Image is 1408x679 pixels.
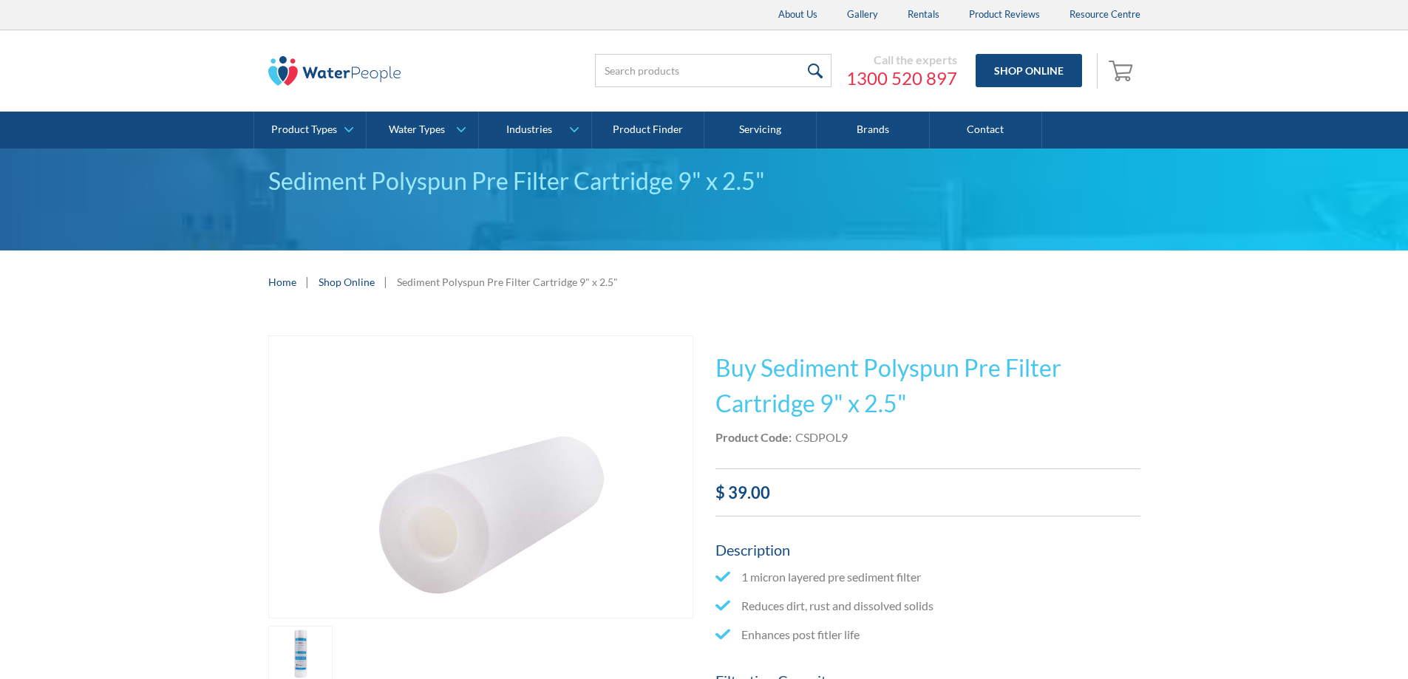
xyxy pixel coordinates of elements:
[715,626,1140,644] li: Enhances post fitler life
[506,123,552,136] div: Industries
[715,539,1140,561] h5: Description
[704,112,817,149] a: Servicing
[715,568,1140,586] li: 1 micron layered pre sediment filter
[817,112,929,149] a: Brands
[976,54,1082,87] a: Shop Online
[268,335,693,619] a: open lightbox
[930,112,1042,149] a: Contact
[715,480,1140,505] div: $ 39.00
[254,112,366,149] a: Product Types
[269,336,693,618] img: Sediment Polyspun Pre Filter Cartridge 9" x 2.5"
[715,350,1140,421] h1: Buy Sediment Polyspun Pre Filter Cartridge 9" x 2.5"
[271,123,337,136] div: Product Types
[715,430,792,444] strong: Product Code:
[846,52,957,67] div: Call the experts
[367,112,478,149] a: Water Types
[1105,53,1140,89] a: Open cart
[479,112,591,149] a: Industries
[795,429,848,446] div: CSDPOL9
[382,273,390,290] div: |
[715,597,1140,615] li: Reduces dirt, rust and dissolved solids
[389,123,445,136] div: Water Types
[397,274,618,290] div: Sediment Polyspun Pre Filter Cartridge 9" x 2.5"
[1109,58,1137,82] img: shopping cart
[268,163,1140,199] div: Sediment Polyspun Pre Filter Cartridge 9" x 2.5"
[592,112,704,149] a: Product Finder
[268,56,401,86] img: The Water People
[595,54,831,87] input: Search products
[304,273,311,290] div: |
[1260,605,1408,679] iframe: podium webchat widget bubble
[268,274,296,290] a: Home
[846,67,957,89] a: 1300 520 897
[319,274,375,290] a: Shop Online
